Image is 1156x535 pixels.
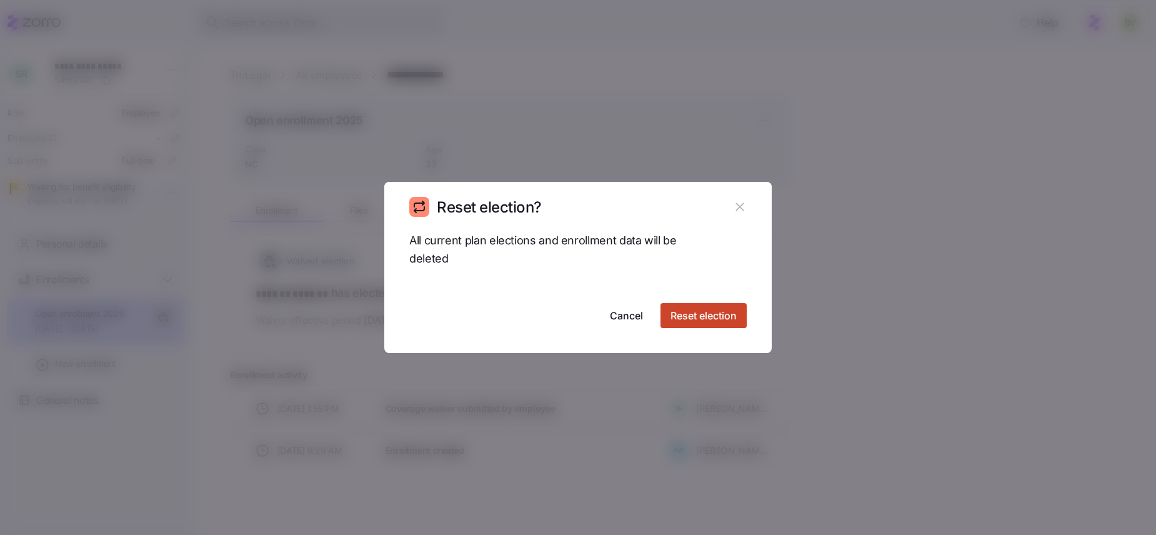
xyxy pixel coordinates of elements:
[660,303,747,328] button: Reset election
[600,303,653,328] button: Cancel
[670,308,737,323] span: Reset election
[437,197,542,217] h1: Reset election?
[610,308,643,323] span: Cancel
[409,232,678,268] span: All current plan elections and enrollment data will be deleted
